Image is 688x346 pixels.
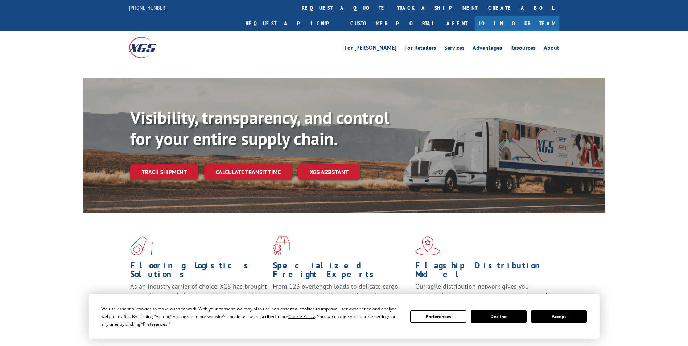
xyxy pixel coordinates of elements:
a: Track shipment [130,164,198,180]
div: Cookie Consent Prompt [89,294,600,339]
a: Request a pickup [240,16,345,31]
a: Advantages [473,45,502,53]
h1: Flagship Distribution Model [415,261,552,282]
a: [PHONE_NUMBER] [129,4,167,11]
img: xgs-icon-total-supply-chain-intelligence-red [130,236,153,255]
span: As an industry carrier of choice, XGS has brought innovation and dedication to flooring logistics... [130,282,267,308]
button: Accept [531,310,587,323]
a: XGS ASSISTANT [298,164,360,180]
button: Decline [471,310,527,323]
h1: Flooring Logistics Solutions [130,261,267,282]
a: Resources [510,45,536,53]
a: Join Our Team [475,16,559,31]
img: xgs-icon-focused-on-flooring-red [273,236,290,255]
span: Preferences [143,321,168,327]
a: For [PERSON_NAME] [345,45,396,53]
span: Cookie Policy [288,313,315,320]
a: Customer Portal [345,16,439,31]
p: From 123 overlength loads to delicate cargo, our experienced staff knows the best way to move you... [273,282,410,314]
span: Our agile distribution network gives you nationwide inventory management on demand. [415,282,549,299]
a: About [544,45,559,53]
a: For Retailers [404,45,436,53]
h1: Specialized Freight Experts [273,261,410,282]
b: Visibility, transparency, and control for your entire supply chain. [130,106,389,150]
a: Services [444,45,465,53]
div: We use essential cookies to make our site work. With your consent, we may also use non-essential ... [101,305,401,328]
img: xgs-icon-flagship-distribution-model-red [415,236,440,255]
a: Calculate transit time [204,164,292,180]
button: Preferences [410,310,466,323]
a: Agent [439,16,475,31]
